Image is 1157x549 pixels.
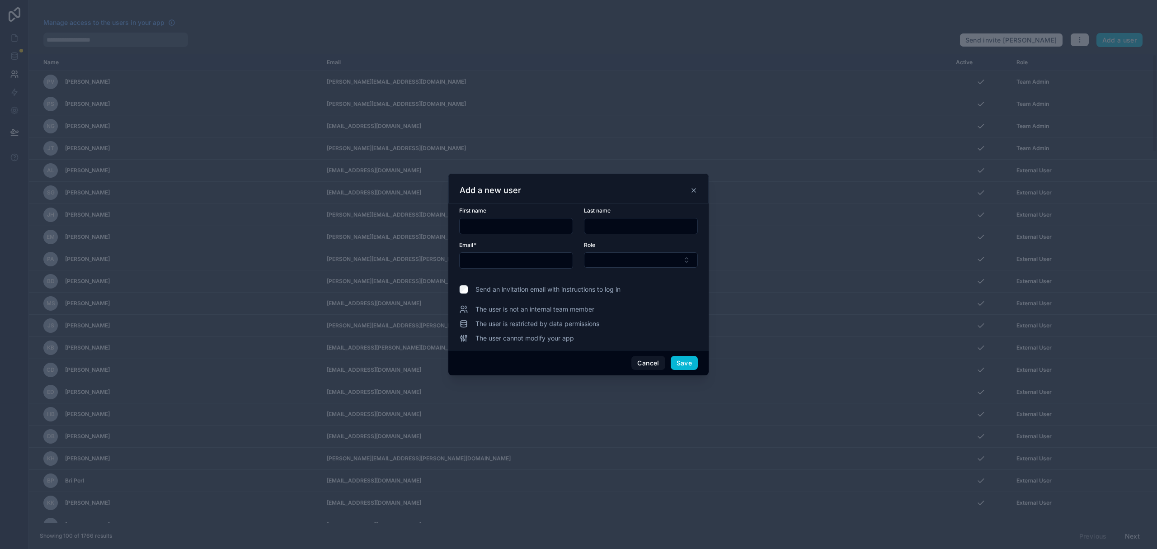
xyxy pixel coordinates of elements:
[584,207,611,214] span: Last name
[459,285,468,294] input: Send an invitation email with instructions to log in
[671,356,698,370] button: Save
[459,241,473,248] span: Email
[584,241,595,248] span: Role
[459,207,486,214] span: First name
[475,285,621,294] span: Send an invitation email with instructions to log in
[631,356,665,370] button: Cancel
[460,185,521,196] h3: Add a new user
[584,252,698,268] button: Select Button
[475,305,594,314] span: The user is not an internal team member
[475,334,574,343] span: The user cannot modify your app
[475,319,599,328] span: The user is restricted by data permissions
